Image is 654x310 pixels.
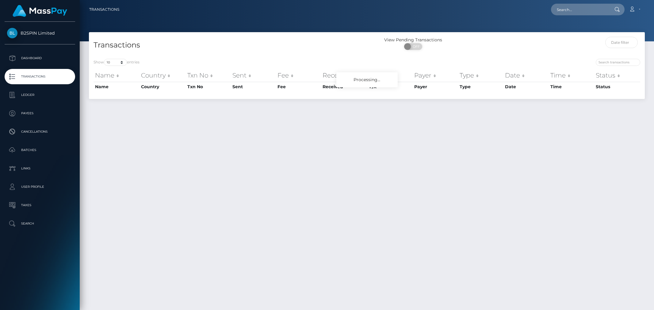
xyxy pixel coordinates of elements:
th: Date [503,69,549,81]
th: Payer [413,69,458,81]
a: Cancellations [5,124,75,139]
span: OFF [407,43,423,50]
img: MassPay Logo [13,5,67,17]
span: B2SPIN Limited [5,30,75,36]
th: Country [140,69,186,81]
th: Name [94,82,140,92]
p: User Profile [7,182,73,191]
div: View Pending Transactions [367,37,460,43]
input: Date filter [605,37,638,48]
th: Txn No [186,82,231,92]
a: Taxes [5,198,75,213]
a: Links [5,161,75,176]
th: Fee [276,82,321,92]
div: Processing... [336,72,398,87]
p: Taxes [7,201,73,210]
input: Search... [551,4,609,15]
a: Search [5,216,75,231]
th: Sent [231,82,276,92]
th: Sent [231,69,276,81]
th: Status [594,82,640,92]
th: Name [94,69,140,81]
th: Payer [413,82,458,92]
th: Received [321,69,368,81]
label: Show entries [94,59,140,66]
img: B2SPIN Limited [7,28,17,38]
p: Dashboard [7,54,73,63]
select: Showentries [104,59,127,66]
h4: Transactions [94,40,362,51]
p: Transactions [7,72,73,81]
th: Time [549,82,594,92]
th: Time [549,69,594,81]
p: Search [7,219,73,228]
th: Status [594,69,640,81]
p: Batches [7,146,73,155]
th: Date [503,82,549,92]
p: Cancellations [7,127,73,136]
th: Fee [276,69,321,81]
input: Search transactions [596,59,640,66]
th: Country [140,82,186,92]
a: User Profile [5,179,75,195]
p: Ledger [7,90,73,100]
a: Batches [5,142,75,158]
a: Dashboard [5,51,75,66]
th: Txn No [186,69,231,81]
th: Received [321,82,368,92]
a: Transactions [5,69,75,84]
a: Ledger [5,87,75,103]
p: Payees [7,109,73,118]
th: Type [458,82,503,92]
p: Links [7,164,73,173]
a: Transactions [89,3,119,16]
th: Type [458,69,503,81]
th: F/X [368,69,413,81]
a: Payees [5,106,75,121]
